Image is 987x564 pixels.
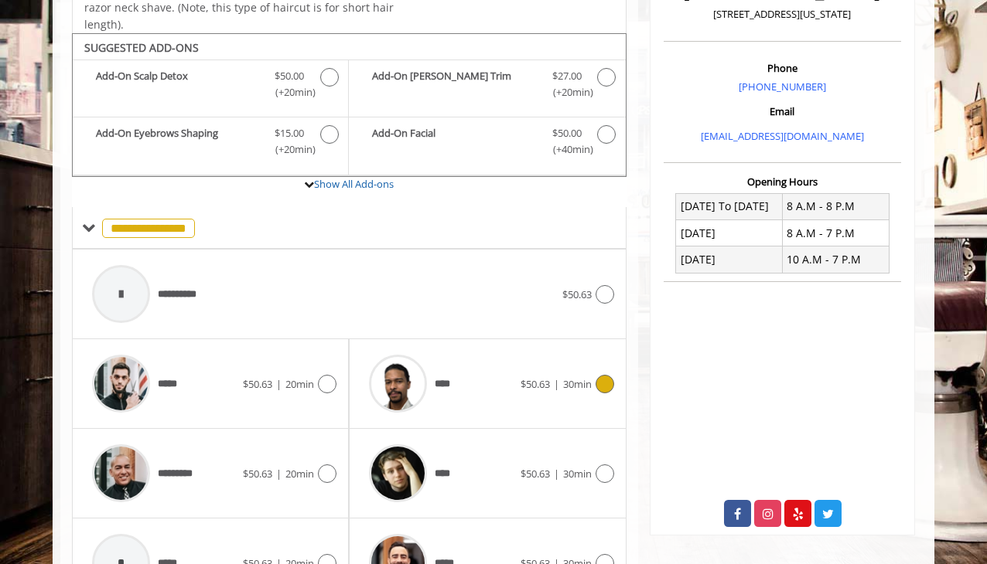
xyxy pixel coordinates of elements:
[521,377,550,391] span: $50.63
[276,467,282,481] span: |
[544,84,589,100] span: (+20min )
[782,193,889,219] td: 8 A.M - 8 P.M
[521,467,550,481] span: $50.63
[96,68,259,100] b: Add-On Scalp Detox
[664,176,901,187] h3: Opening Hours
[552,68,582,84] span: $27.00
[275,68,304,84] span: $50.00
[243,467,272,481] span: $50.63
[372,125,536,158] b: Add-On Facial
[782,220,889,246] td: 8 A.M - 7 P.M
[243,377,272,391] span: $50.63
[563,377,592,391] span: 30min
[563,467,592,481] span: 30min
[544,141,589,158] span: (+40min )
[676,220,783,246] td: [DATE]
[782,246,889,273] td: 10 A.M - 7 P.M
[357,68,617,104] label: Add-On Beard Trim
[357,125,617,161] label: Add-On Facial
[267,84,312,100] span: (+20min )
[562,287,592,301] span: $50.63
[554,467,559,481] span: |
[80,125,340,161] label: Add-On Eyebrows Shaping
[314,177,394,191] a: Show All Add-ons
[552,125,582,141] span: $50.00
[267,141,312,158] span: (+20min )
[701,129,864,143] a: [EMAIL_ADDRESS][DOMAIN_NAME]
[275,125,304,141] span: $15.00
[668,6,897,22] p: [STREET_ADDRESS][US_STATE]
[276,377,282,391] span: |
[668,106,897,117] h3: Email
[739,80,826,93] a: [PHONE_NUMBER]
[372,68,536,100] b: Add-On [PERSON_NAME] Trim
[668,63,897,73] h3: Phone
[96,125,259,158] b: Add-On Eyebrows Shaping
[285,467,314,481] span: 20min
[554,377,559,391] span: |
[676,193,783,219] td: [DATE] To [DATE]
[285,377,314,391] span: 20min
[80,68,340,104] label: Add-On Scalp Detox
[676,246,783,273] td: [DATE]
[72,33,627,177] div: The Made Man Haircut Add-onS
[84,40,199,55] b: SUGGESTED ADD-ONS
